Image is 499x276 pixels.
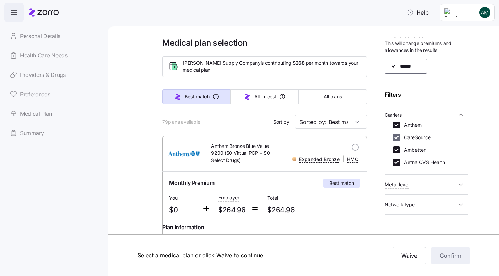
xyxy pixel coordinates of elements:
label: Ambetter [400,146,426,153]
button: Waive [393,247,426,264]
img: Employer logo [444,8,469,17]
div: Filters [385,90,468,99]
span: $264.96 [267,204,311,216]
button: Metal level [385,177,468,192]
button: Help [401,6,434,19]
span: $268 [292,60,305,66]
span: Expanded Bronze [299,156,340,163]
label: Aetna CVS Health [400,159,445,166]
span: Anthem Bronze Blue Value 9200 ($0 Virtual PCP + $0 Select Drugs) [211,143,278,164]
span: Network type [385,201,415,208]
span: All plans [324,93,342,100]
span: Sort by [273,118,289,125]
button: Network type [385,197,468,212]
span: Best match [329,180,354,187]
span: [PERSON_NAME] Supply Company is contributing per month towards your medical plan [183,60,361,74]
h1: Medical plan selection [162,37,367,48]
button: HSA [385,217,468,232]
span: This will change premiums and allowances in the results [385,40,468,54]
span: Best match [185,93,210,100]
span: HSA [385,221,395,228]
div: | [292,155,359,163]
span: 79 plans available [162,118,200,125]
span: All-in-cost [254,93,277,100]
div: Select a medical plan or click Waive to continue [138,251,357,260]
span: Monthly Premium [169,179,214,187]
span: Help [407,8,429,17]
span: You [169,195,196,202]
button: Carriers [385,108,468,122]
span: Metal level [385,181,409,188]
img: Anthem [168,145,200,162]
span: Waive [401,251,417,260]
span: Employer [218,194,239,201]
label: Anthem [400,122,422,128]
img: 1624847d2ec6c00a1e88fcb7153b4b4c [479,7,490,18]
span: HMO [347,156,359,163]
span: $0 [169,204,196,216]
span: Confirm [440,251,461,260]
span: $264.96 [218,204,245,216]
input: Order by dropdown [295,115,367,129]
button: Confirm [431,247,470,264]
span: Carriers [385,112,402,118]
span: Plan Information [162,223,204,232]
div: Carriers [385,122,468,171]
span: Total [267,195,311,202]
label: CareSource [400,134,431,141]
